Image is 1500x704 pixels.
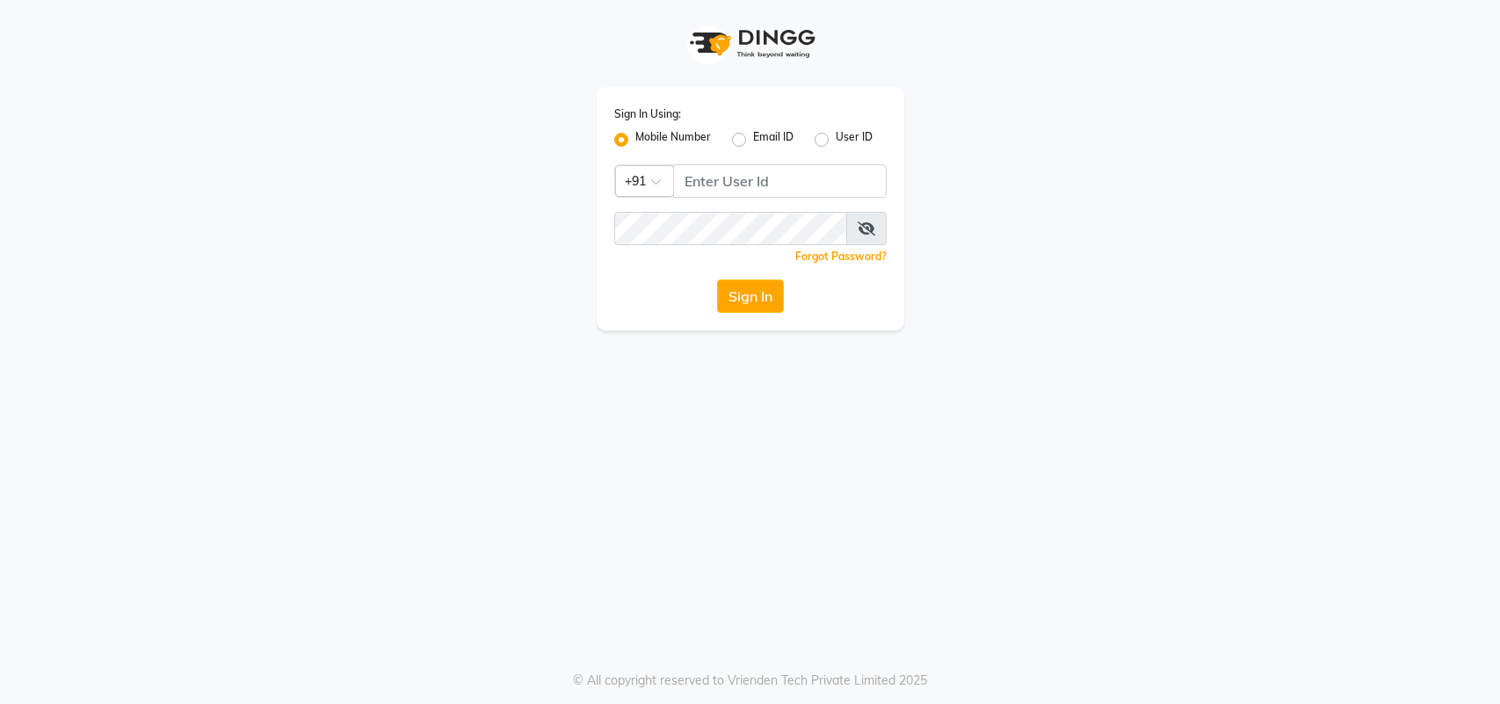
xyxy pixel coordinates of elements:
[673,164,887,198] input: Username
[753,129,793,150] label: Email ID
[717,279,784,313] button: Sign In
[614,106,681,122] label: Sign In Using:
[795,250,887,263] a: Forgot Password?
[614,212,847,245] input: Username
[836,129,873,150] label: User ID
[680,18,821,69] img: logo1.svg
[635,129,711,150] label: Mobile Number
